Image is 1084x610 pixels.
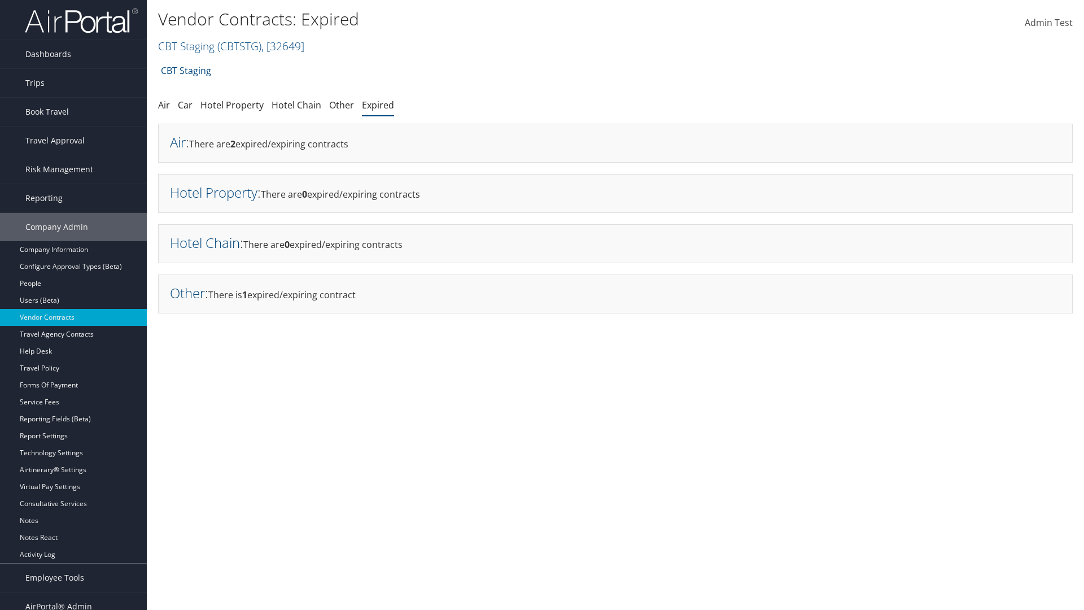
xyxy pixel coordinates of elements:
[158,174,1073,213] div: There are expired/expiring contracts
[242,289,247,301] strong: 1
[25,127,85,155] span: Travel Approval
[200,99,264,111] a: Hotel Property
[261,38,304,54] span: , [ 32649 ]
[329,99,354,111] a: Other
[25,155,93,184] span: Risk Management
[25,184,63,212] span: Reporting
[158,7,768,31] h1: Vendor Contracts: Expired
[1025,16,1073,29] span: Admin Test
[170,233,243,252] h2: :
[170,284,205,302] a: Other
[158,224,1073,263] div: There are expired/expiring contracts
[158,274,1073,313] div: There is expired/expiring contract
[25,40,71,68] span: Dashboards
[161,59,211,82] a: CBT Staging
[178,99,193,111] a: Car
[272,99,321,111] a: Hotel Chain
[158,38,304,54] a: CBT Staging
[170,284,208,302] h2: :
[25,564,84,592] span: Employee Tools
[362,99,394,111] a: Expired
[25,213,88,241] span: Company Admin
[25,7,138,34] img: airportal-logo.png
[170,183,261,202] h2: :
[170,233,240,252] a: Hotel Chain
[170,133,186,151] a: Air
[302,188,307,201] strong: 0
[25,98,69,126] span: Book Travel
[1025,6,1073,41] a: Admin Test
[170,133,189,151] h2: :
[158,124,1073,163] div: There are expired/expiring contracts
[285,238,290,251] strong: 0
[170,183,257,202] a: Hotel Property
[230,138,235,150] strong: 2
[158,99,170,111] a: Air
[217,38,261,54] span: ( CBTSTG )
[25,69,45,97] span: Trips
